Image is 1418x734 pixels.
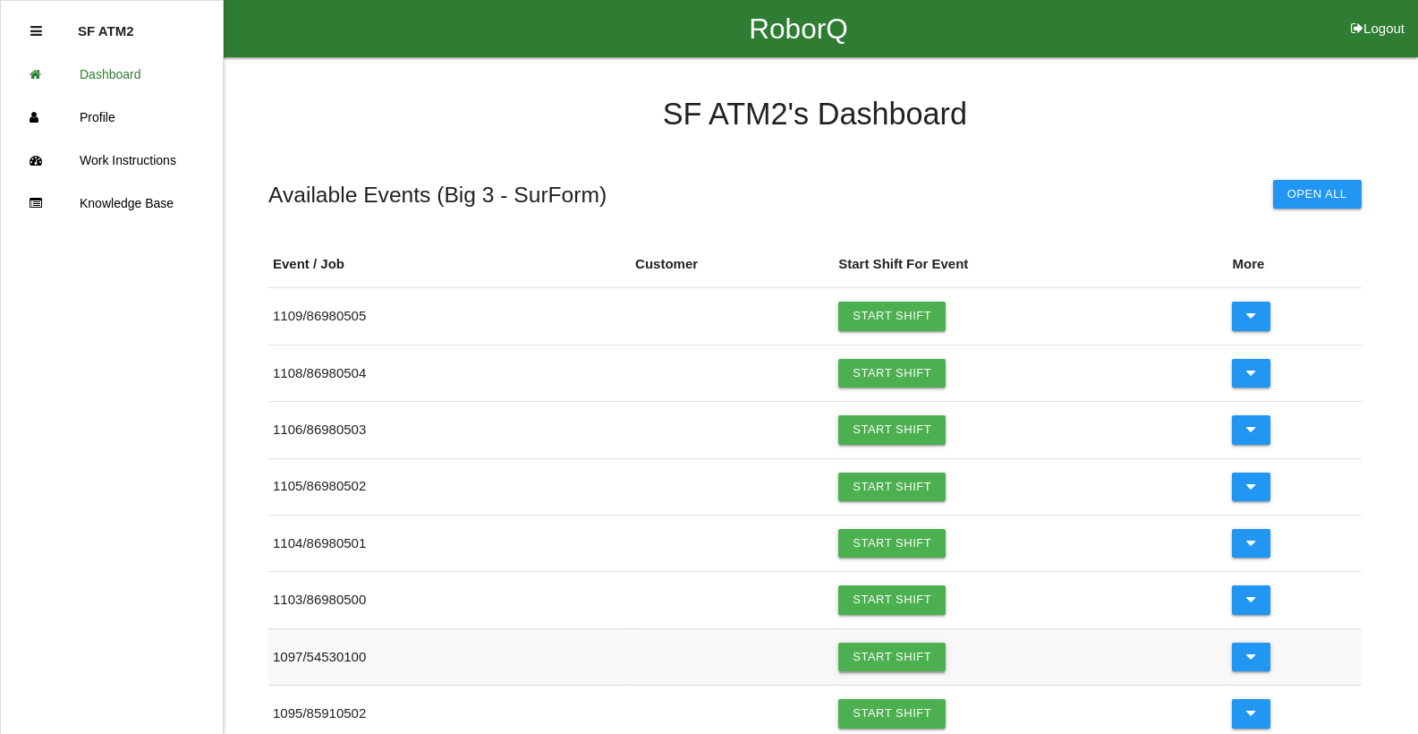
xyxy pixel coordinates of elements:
[268,628,631,685] td: 1097 / 54530100
[30,10,42,53] div: Close
[268,288,631,345] td: 1109 / 86980505
[1273,180,1362,209] button: Open All
[1,53,223,96] a: Dashboard
[268,241,631,288] th: Event / Job
[268,183,607,207] h5: Available Events ( Big 3 - SurForm )
[268,458,631,515] td: 1105 / 86980502
[1,96,223,139] a: Profile
[268,345,631,401] td: 1108 / 86980504
[631,241,834,288] th: Customer
[838,643,946,671] a: Start Shift
[838,473,946,501] a: Start Shift
[838,415,946,444] a: Start Shift
[838,302,946,330] a: Start Shift
[838,699,946,728] a: Start Shift
[838,585,946,614] a: Start Shift
[838,529,946,558] a: Start Shift
[838,359,946,388] a: Start Shift
[78,10,134,38] p: SF ATM2
[1227,241,1361,288] th: More
[268,572,631,628] td: 1103 / 86980500
[1,182,223,225] a: Knowledge Base
[268,402,631,458] td: 1106 / 86980503
[1,139,223,182] a: Work Instructions
[834,241,1227,288] th: Start Shift For Event
[268,515,631,571] td: 1104 / 86980501
[268,98,1362,132] h4: SF ATM2 's Dashboard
